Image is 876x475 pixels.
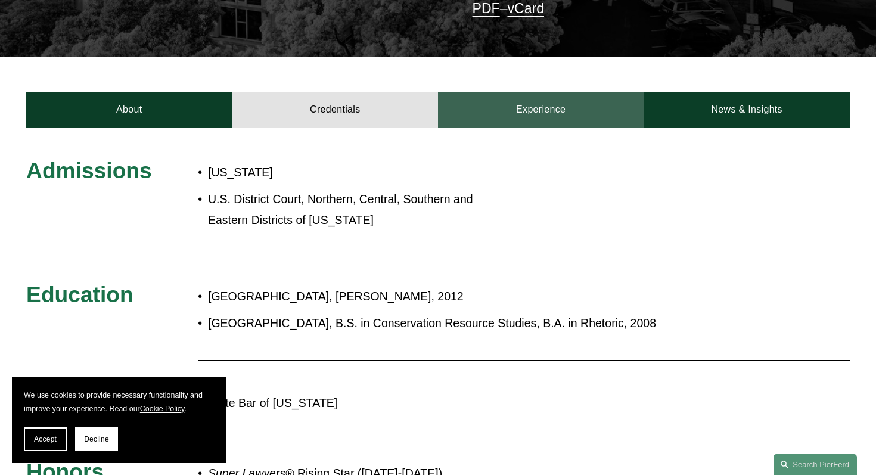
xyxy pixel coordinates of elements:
span: Admissions [26,158,152,183]
p: [GEOGRAPHIC_DATA], [PERSON_NAME], 2012 [208,286,747,307]
p: U.S. District Court, Northern, Central, Southern and Eastern Districts of [US_STATE] [208,189,507,231]
a: PDF [473,1,500,16]
a: News & Insights [644,92,849,128]
section: Cookie banner [12,377,226,463]
span: Accept [34,435,57,443]
a: Experience [438,92,644,128]
a: About [26,92,232,128]
a: vCard [508,1,544,16]
p: [US_STATE] [208,162,507,183]
span: Decline [84,435,109,443]
a: Credentials [232,92,438,128]
p: State Bar of [US_STATE] [208,393,747,414]
button: Accept [24,427,67,451]
button: Decline [75,427,118,451]
span: Education [26,282,133,307]
a: Search this site [774,454,857,475]
a: Cookie Policy [140,405,185,413]
p: We use cookies to provide necessary functionality and improve your experience. Read our . [24,389,215,415]
p: [GEOGRAPHIC_DATA], B.S. in Conservation Resource Studies, B.A. in Rhetoric, 2008 [208,313,747,334]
